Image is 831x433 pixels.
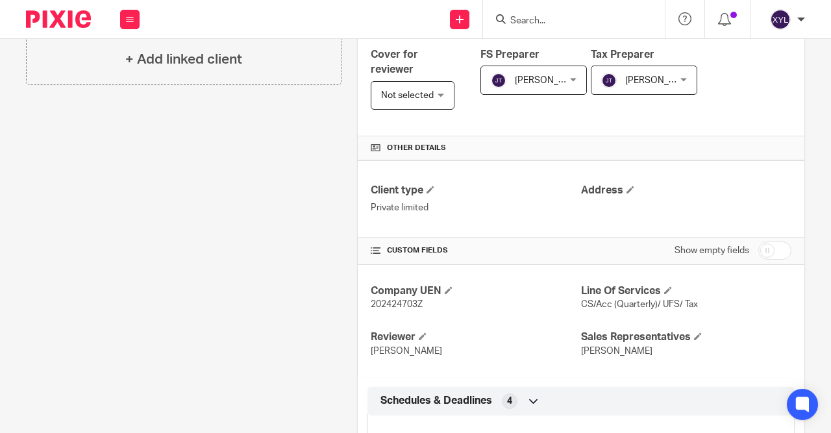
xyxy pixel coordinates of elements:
span: Not selected [381,91,434,100]
span: [PERSON_NAME] [581,347,652,356]
img: svg%3E [491,73,506,88]
span: Other details [387,143,446,153]
h4: Sales Representatives [581,330,791,344]
h4: Client type [371,184,581,197]
h4: + Add linked client [125,49,242,69]
span: [PERSON_NAME] [625,76,697,85]
span: 4 [507,395,512,408]
img: Pixie [26,10,91,28]
img: svg%3E [601,73,617,88]
h4: CUSTOM FIELDS [371,245,581,256]
span: [PERSON_NAME] [515,76,586,85]
span: Schedules & Deadlines [380,394,492,408]
img: svg%3E [770,9,791,30]
span: FS Preparer [480,49,540,60]
label: Show empty fields [675,244,749,257]
span: 202424703Z [371,300,423,309]
span: Tax Preparer [591,49,654,60]
p: Private limited [371,201,581,214]
h4: Company UEN [371,284,581,298]
h4: Address [581,184,791,197]
span: [PERSON_NAME] [371,347,442,356]
span: Cover for reviewer [371,49,418,75]
span: CS/Acc (Quarterly)/ UFS/ Tax [581,300,698,309]
h4: Reviewer [371,330,581,344]
h4: Line Of Services [581,284,791,298]
input: Search [509,16,626,27]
